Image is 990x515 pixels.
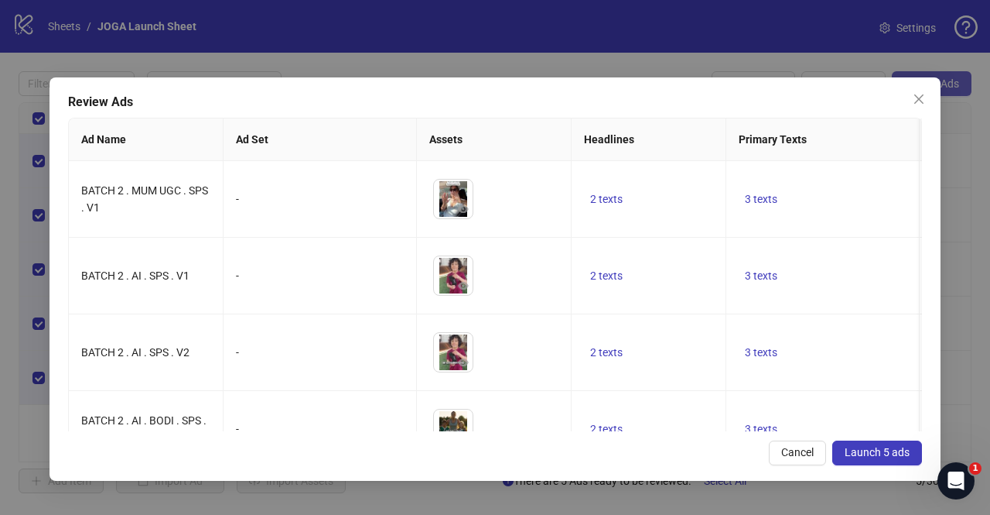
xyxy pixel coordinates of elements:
div: - [236,267,404,284]
button: 3 texts [739,343,783,362]
div: - [236,421,404,438]
img: Asset 1 [434,410,473,448]
span: 2 texts [590,270,623,282]
th: Headlines [572,118,726,161]
button: Preview [454,353,473,372]
span: BATCH 2 . MUM UGC . SPS . V1 [81,184,208,214]
iframe: Intercom live chat [937,462,975,500]
span: 2 texts [590,346,623,359]
th: Ad Name [69,118,224,161]
button: 3 texts [739,266,783,285]
button: Close [906,87,931,112]
span: BATCH 2 . AI . SPS . V2 [81,346,189,359]
img: Asset 1 [434,333,473,372]
span: BATCH 2 . AI . SPS . V1 [81,270,189,282]
span: eye [458,204,469,215]
span: Launch 5 ads [845,446,910,458]
div: - [236,344,404,361]
button: 2 texts [584,266,629,285]
img: Asset 1 [434,180,473,218]
button: 3 texts [739,190,783,208]
th: Primary Texts [726,118,920,161]
span: BATCH 2 . AI . BODI . SPS . V1 [81,414,207,444]
span: eye [458,280,469,291]
button: Launch 5 ads [832,441,922,465]
span: close [913,93,925,105]
span: 3 texts [745,346,777,359]
button: Preview [454,200,473,218]
span: 3 texts [745,193,777,205]
button: Preview [454,430,473,448]
span: 3 texts [745,423,777,435]
span: Cancel [781,446,814,458]
th: Ad Set [224,118,417,161]
span: 2 texts [590,423,623,435]
div: Review Ads [68,93,922,112]
button: Preview [454,276,473,295]
span: 1 [969,462,981,475]
img: Asset 1 [434,256,473,295]
span: eye [458,357,469,368]
div: - [236,191,404,208]
span: 2 texts [590,193,623,205]
button: 2 texts [584,343,629,362]
span: 3 texts [745,270,777,282]
button: 2 texts [584,420,629,438]
button: 3 texts [739,420,783,438]
th: Assets [417,118,572,161]
button: 2 texts [584,190,629,208]
button: Cancel [769,441,826,465]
